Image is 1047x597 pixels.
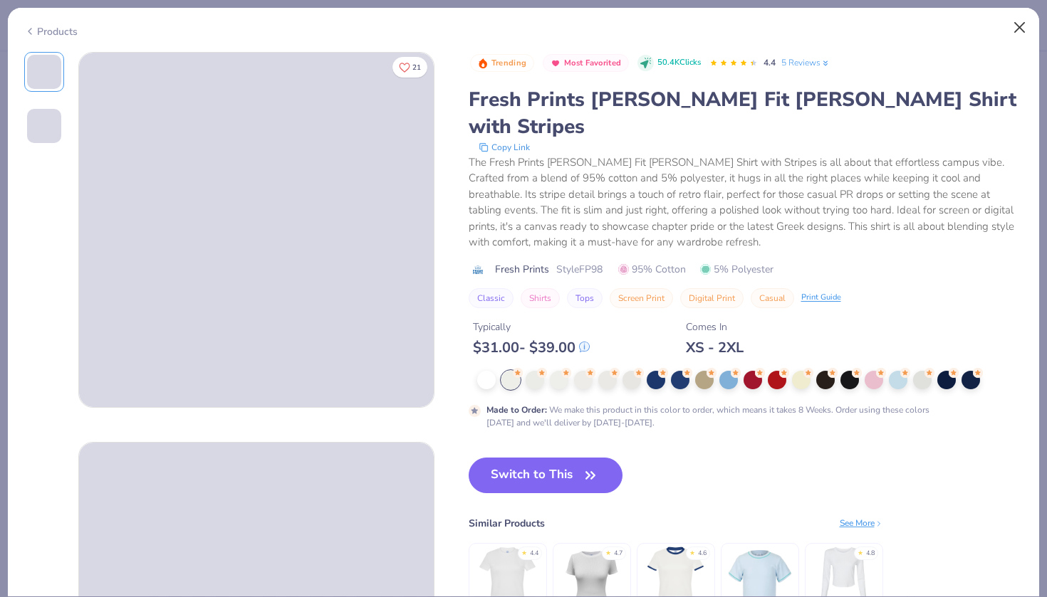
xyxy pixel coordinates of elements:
[709,52,758,75] div: 4.4 Stars
[751,288,794,308] button: Casual
[686,339,744,356] div: XS - 2XL
[764,57,776,68] span: 4.4
[412,64,421,71] span: 21
[477,58,489,69] img: Trending sort
[618,262,686,277] span: 95% Cotton
[474,140,534,154] button: copy to clipboard
[491,59,526,67] span: Trending
[610,288,673,308] button: Screen Print
[469,458,623,493] button: Switch to This
[801,292,841,304] div: Print Guide
[473,339,590,356] div: $ 31.00 - $ 39.00
[556,262,603,277] span: Style FP98
[866,549,875,559] div: 4.8
[469,154,1023,250] div: The Fresh Prints [PERSON_NAME] Fit [PERSON_NAME] Shirt with Stripes is all about that effortless ...
[605,549,611,554] div: ★
[392,57,427,78] button: Like
[543,54,629,73] button: Badge Button
[680,288,744,308] button: Digital Print
[686,319,744,334] div: Comes In
[486,404,547,416] strong: Made to Order :
[521,288,560,308] button: Shirts
[564,59,621,67] span: Most Favorited
[530,549,538,559] div: 4.4
[473,319,590,334] div: Typically
[858,549,863,554] div: ★
[469,516,545,531] div: Similar Products
[567,288,603,308] button: Tops
[486,403,957,429] div: We make this product in this color to order, which means it takes 8 Weeks. Order using these colo...
[698,549,707,559] div: 4.6
[689,549,695,554] div: ★
[840,517,883,529] div: See More
[700,262,773,277] span: 5% Polyester
[469,288,514,308] button: Classic
[657,57,701,69] span: 50.4K Clicks
[614,549,623,559] div: 4.7
[1006,14,1033,41] button: Close
[495,262,549,277] span: Fresh Prints
[781,56,830,69] a: 5 Reviews
[469,264,488,275] img: brand logo
[550,58,561,69] img: Most Favorited sort
[521,549,527,554] div: ★
[24,24,78,39] div: Products
[469,86,1023,140] div: Fresh Prints [PERSON_NAME] Fit [PERSON_NAME] Shirt with Stripes
[470,54,534,73] button: Badge Button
